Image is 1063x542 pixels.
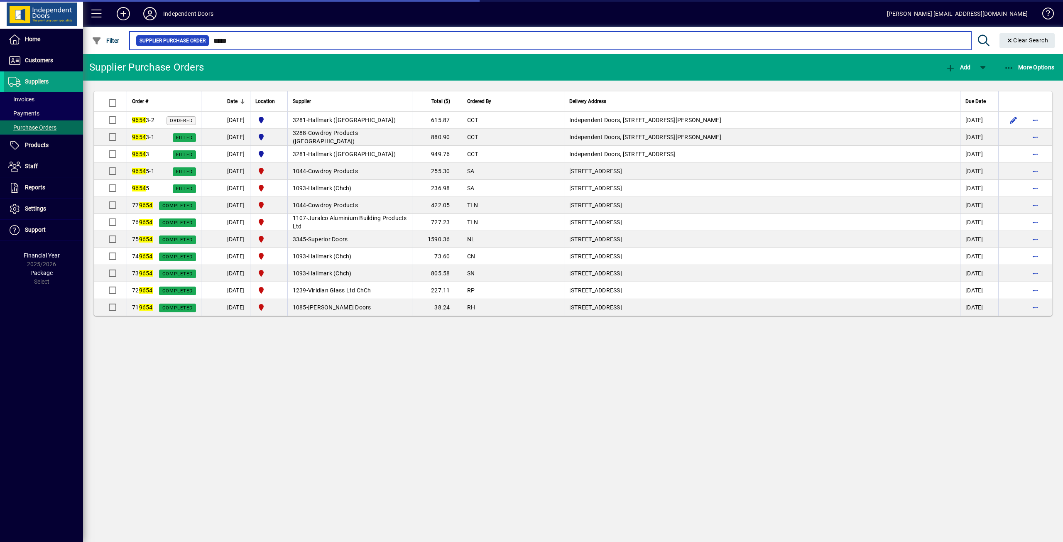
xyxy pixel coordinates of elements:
[132,236,153,243] span: 75
[132,168,146,174] em: 9654
[255,183,282,193] span: Christchurch
[287,163,412,180] td: -
[467,97,491,106] span: Ordered By
[132,151,149,157] span: 3
[564,231,960,248] td: [STREET_ADDRESS]
[467,185,475,191] span: SA
[4,106,83,120] a: Payments
[162,220,193,226] span: Completed
[222,282,250,299] td: [DATE]
[308,287,371,294] span: Viridian Glass Ltd ChCh
[1029,284,1042,297] button: More options
[412,197,462,214] td: 422.05
[8,124,56,131] span: Purchase Orders
[25,184,45,191] span: Reports
[222,129,250,146] td: [DATE]
[467,202,478,208] span: TLN
[960,248,998,265] td: [DATE]
[467,168,475,174] span: SA
[25,36,40,42] span: Home
[960,129,998,146] td: [DATE]
[308,168,358,174] span: Cowdroy Products
[110,6,137,21] button: Add
[308,151,396,157] span: Hallmark ([GEOGRAPHIC_DATA])
[132,287,153,294] span: 72
[293,253,306,260] span: 1093
[255,234,282,244] span: Christchurch
[945,64,970,71] span: Add
[467,97,559,106] div: Ordered By
[1029,113,1042,127] button: More options
[222,180,250,197] td: [DATE]
[467,219,478,226] span: TLN
[960,231,998,248] td: [DATE]
[287,214,412,231] td: -
[4,29,83,50] a: Home
[412,214,462,231] td: 727.23
[132,134,154,140] span: 3-1
[965,97,993,106] div: Due Date
[255,251,282,261] span: Christchurch
[412,129,462,146] td: 880.90
[293,130,358,145] span: Cowdroy Products ([GEOGRAPHIC_DATA])
[4,120,83,135] a: Purchase Orders
[308,236,348,243] span: Superior Doors
[1029,267,1042,280] button: More options
[222,231,250,248] td: [DATE]
[412,112,462,129] td: 615.87
[293,97,407,106] div: Supplier
[90,33,122,48] button: Filter
[293,270,306,277] span: 1093
[176,135,193,140] span: Filled
[139,219,153,226] em: 9654
[162,271,193,277] span: Completed
[222,248,250,265] td: [DATE]
[255,149,282,159] span: Cromwell Central Otago
[163,7,213,20] div: Independent Doors
[960,299,998,316] td: [DATE]
[255,268,282,278] span: Christchurch
[564,214,960,231] td: [STREET_ADDRESS]
[287,129,412,146] td: -
[564,180,960,197] td: [STREET_ADDRESS]
[412,163,462,180] td: 255.30
[467,117,478,123] span: CCT
[960,265,998,282] td: [DATE]
[139,236,153,243] em: 9654
[255,285,282,295] span: Christchurch
[24,252,60,259] span: Financial Year
[132,151,146,157] em: 9654
[25,57,53,64] span: Customers
[287,248,412,265] td: -
[4,199,83,219] a: Settings
[25,142,49,148] span: Products
[255,166,282,176] span: Christchurch
[1036,2,1053,29] a: Knowledge Base
[564,197,960,214] td: [STREET_ADDRESS]
[293,168,306,174] span: 1044
[293,130,306,136] span: 3288
[137,6,163,21] button: Profile
[287,180,412,197] td: -
[1029,130,1042,144] button: More options
[308,117,396,123] span: Hallmark ([GEOGRAPHIC_DATA])
[176,152,193,157] span: Filled
[412,282,462,299] td: 227.11
[227,97,245,106] div: Date
[293,117,306,123] span: 3281
[960,112,998,129] td: [DATE]
[222,265,250,282] td: [DATE]
[308,202,358,208] span: Cowdroy Products
[255,115,282,125] span: Cromwell Central Otago
[287,112,412,129] td: -
[412,231,462,248] td: 1590.36
[1029,147,1042,161] button: More options
[1029,301,1042,314] button: More options
[960,197,998,214] td: [DATE]
[287,146,412,163] td: -
[293,287,306,294] span: 1239
[162,288,193,294] span: Completed
[222,197,250,214] td: [DATE]
[255,217,282,227] span: Christchurch
[287,282,412,299] td: -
